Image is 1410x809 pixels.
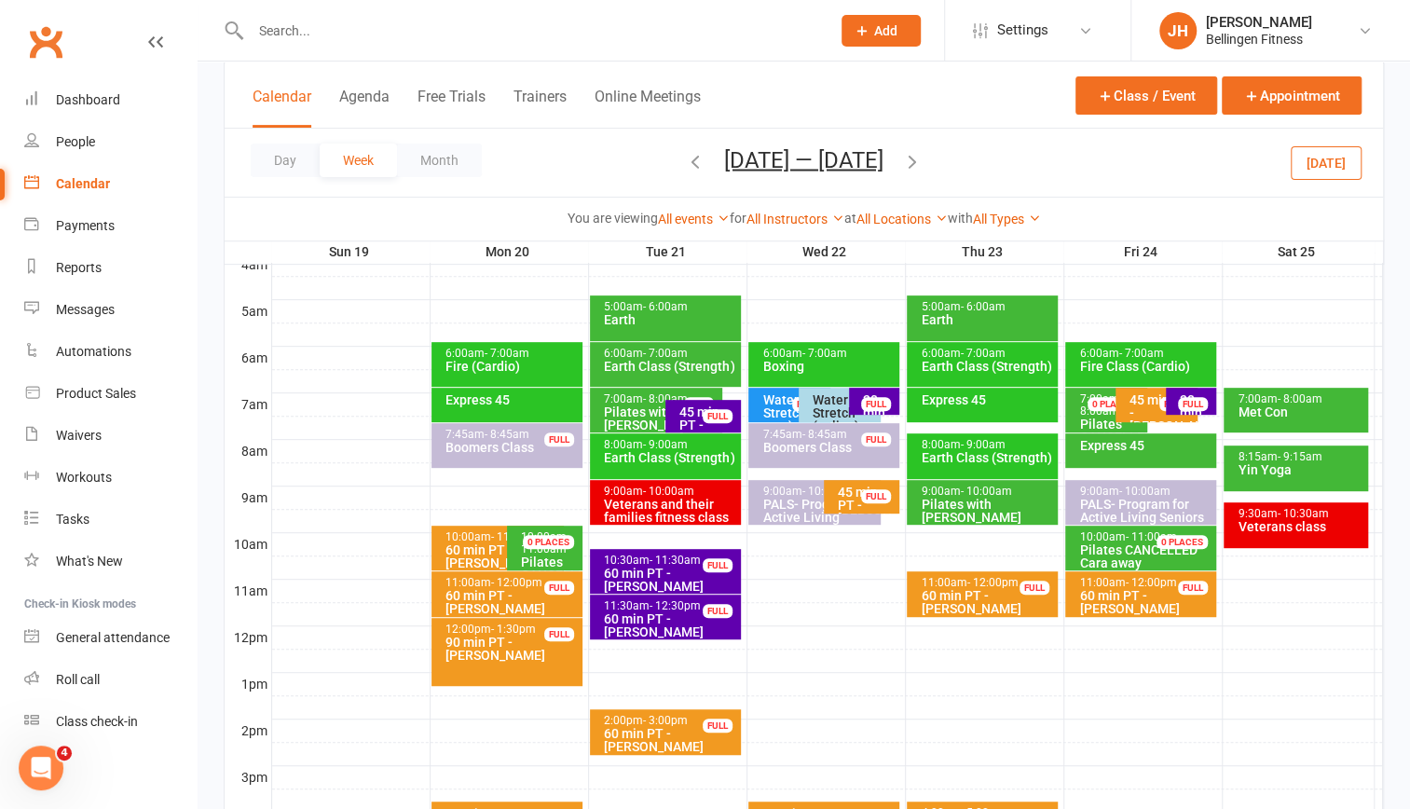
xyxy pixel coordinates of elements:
[842,15,921,47] button: Add
[603,360,736,373] div: Earth Class (Strength)
[1079,417,1152,445] span: Pilates CANCELLED
[56,714,138,729] div: Class check-in
[874,23,897,38] span: Add
[920,393,1053,406] div: Express 45
[658,212,730,226] a: All events
[225,765,271,788] th: 3pm
[445,636,578,662] div: 90 min PT - [PERSON_NAME]
[445,393,578,406] div: Express 45
[801,428,846,441] span: - 8:45am
[1078,543,1212,569] div: Cara away
[905,240,1063,264] th: Thu 23
[56,428,102,443] div: Waivers
[920,348,1053,360] div: 6:00am
[1178,581,1208,595] div: FULL
[320,144,397,177] button: Week
[56,344,131,359] div: Automations
[339,88,390,128] button: Agenda
[225,299,271,322] th: 5am
[684,397,714,411] div: FULL
[643,485,694,498] span: - 10:00am
[1088,397,1139,411] div: 0 PLACES
[225,253,271,276] th: 4am
[24,701,197,743] a: Class kiosk mode
[1237,451,1364,463] div: 8:15am
[24,373,197,415] a: Product Sales
[643,714,688,727] span: - 3:00pm
[1237,405,1364,418] div: Met Con
[24,205,197,247] a: Payments
[761,486,876,498] div: 9:00am
[24,247,197,289] a: Reports
[703,558,732,572] div: FULL
[445,577,578,589] div: 11:00am
[1159,397,1189,411] div: FULL
[1222,76,1362,115] button: Appointment
[603,405,718,432] div: Pilates with [PERSON_NAME]
[724,146,883,172] button: [DATE] — [DATE]
[920,589,1053,615] div: 60 min PT - [PERSON_NAME]
[603,567,736,593] div: 60 min PT - [PERSON_NAME]
[56,176,110,191] div: Calendar
[56,218,115,233] div: Payments
[56,386,136,401] div: Product Sales
[920,360,1053,373] div: Earth Class (Strength)
[801,485,853,498] span: - 10:00am
[445,543,559,569] div: 60 min PT - [PERSON_NAME]
[225,392,271,416] th: 7am
[1129,393,1193,432] div: 45 min PT - [PERSON_NAME]
[56,554,123,569] div: What's New
[1277,392,1321,405] span: - 8:00am
[643,392,688,405] span: - 8:00am
[1237,393,1364,405] div: 7:00am
[445,348,578,360] div: 6:00am
[920,451,1053,464] div: Earth Class (Strength)
[1206,31,1312,48] div: Bellingen Fitness
[1078,418,1143,457] div: Cara away
[1078,531,1212,543] div: 10:00am
[225,672,271,695] th: 1pm
[56,260,102,275] div: Reports
[603,348,736,360] div: 6:00am
[1157,535,1208,549] div: 0 PLACES
[920,577,1053,589] div: 11:00am
[1078,577,1212,589] div: 11:00am
[603,555,736,567] div: 10:30am
[523,535,574,549] div: 0 PLACES
[801,347,846,360] span: - 7:00am
[445,360,578,373] div: Fire (Cardio)
[24,541,197,583] a: What's New
[761,360,895,373] div: Boxing
[24,457,197,499] a: Workouts
[24,121,197,163] a: People
[746,240,905,264] th: Wed 22
[19,746,63,790] iframe: Intercom live chat
[920,301,1053,313] div: 5:00am
[650,554,701,567] span: - 11:30am
[24,331,197,373] a: Automations
[603,727,736,753] div: 60 min PT - [PERSON_NAME]
[761,393,826,432] div: Water - Stretch (in gym)
[1078,439,1212,452] div: Express 45
[56,470,112,485] div: Workouts
[603,715,736,727] div: 2:00pm
[643,300,688,313] span: - 6:00am
[650,599,701,612] span: - 12:30pm
[521,555,594,583] span: Pilates CANCELLED
[761,498,876,537] div: PALS- Program for Active Living Seniors
[1078,393,1143,418] div: 7:00am
[491,623,536,636] span: - 1:30pm
[703,719,732,733] div: FULL
[761,348,895,360] div: 6:00am
[430,240,588,264] th: Mon 20
[861,432,891,446] div: FULL
[862,393,896,446] div: 30 min PT - [PERSON_NAME]
[643,347,688,360] span: - 7:00am
[960,485,1011,498] span: - 10:00am
[603,451,736,464] div: Earth Class (Strength)
[973,212,1041,226] a: All Types
[568,211,658,226] strong: You are viewing
[520,531,579,555] div: 10:00am
[1079,392,1121,418] span: - 8:00am
[603,498,736,524] div: Veterans and their families fitness class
